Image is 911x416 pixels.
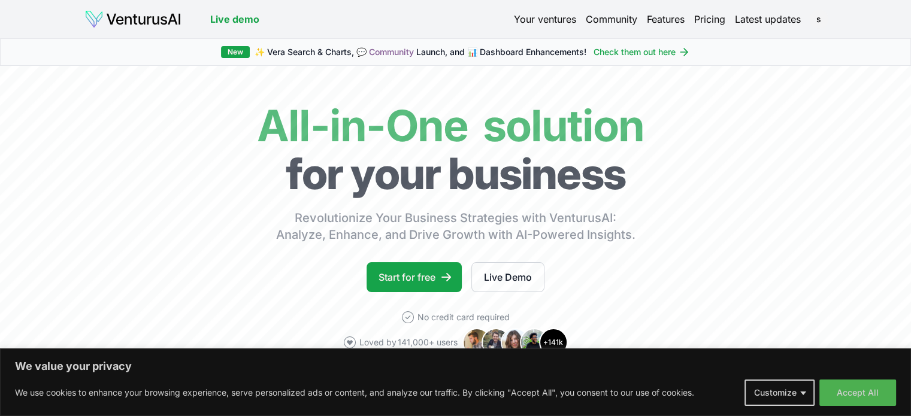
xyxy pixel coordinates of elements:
[586,12,637,26] a: Community
[471,262,544,292] a: Live Demo
[810,11,827,28] button: s
[694,12,725,26] a: Pricing
[482,328,510,357] img: Avatar 2
[84,10,181,29] img: logo
[15,385,694,400] p: We use cookies to enhance your browsing experience, serve personalized ads or content, and analyz...
[520,328,549,357] img: Avatar 4
[221,46,250,58] div: New
[594,46,690,58] a: Check them out here
[367,262,462,292] a: Start for free
[462,328,491,357] img: Avatar 1
[744,379,815,406] button: Customize
[514,12,576,26] a: Your ventures
[501,328,529,357] img: Avatar 3
[735,12,801,26] a: Latest updates
[210,12,259,26] a: Live demo
[819,379,896,406] button: Accept All
[369,47,414,57] a: Community
[809,10,828,29] span: s
[647,12,685,26] a: Features
[15,359,896,374] p: We value your privacy
[255,46,586,58] span: ✨ Vera Search & Charts, 💬 Launch, and 📊 Dashboard Enhancements!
